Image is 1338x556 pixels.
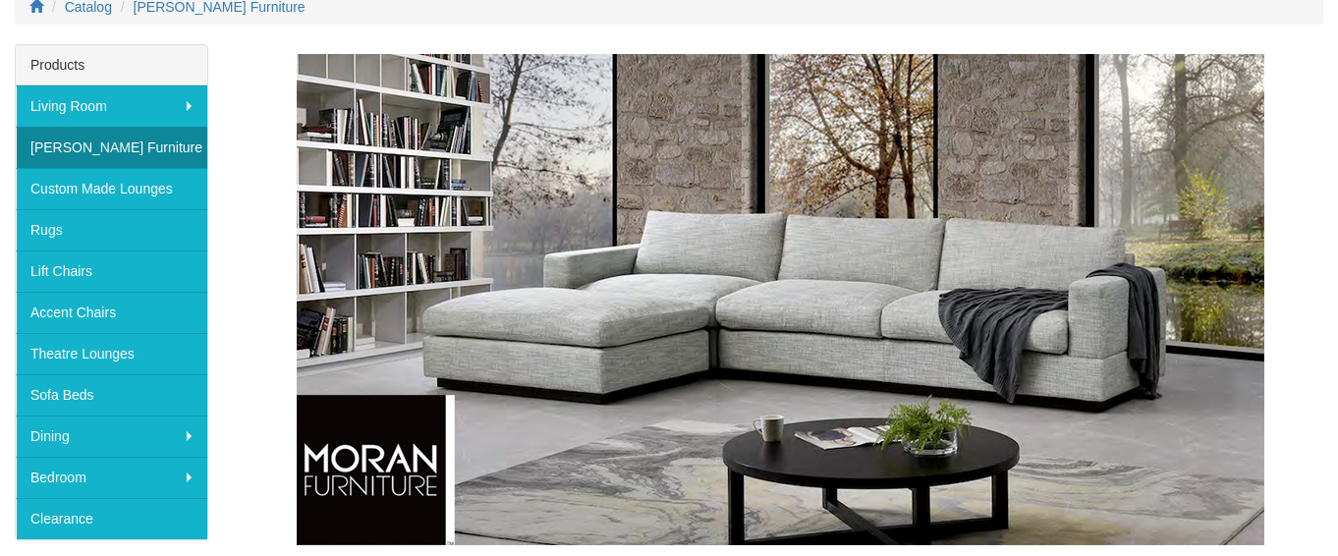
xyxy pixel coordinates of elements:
[16,374,207,416] a: Sofa Beds
[16,127,207,168] a: [PERSON_NAME] Furniture
[16,416,207,457] a: Dining
[16,333,207,374] a: Theatre Lounges
[16,250,207,292] a: Lift Chairs
[16,85,207,127] a: Living Room
[16,498,207,539] a: Clearance
[297,54,1264,545] img: Moran Furniture
[16,168,207,209] a: Custom Made Lounges
[16,209,207,250] a: Rugs
[16,292,207,333] a: Accent Chairs
[16,457,207,498] a: Bedroom
[16,45,207,85] div: Products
